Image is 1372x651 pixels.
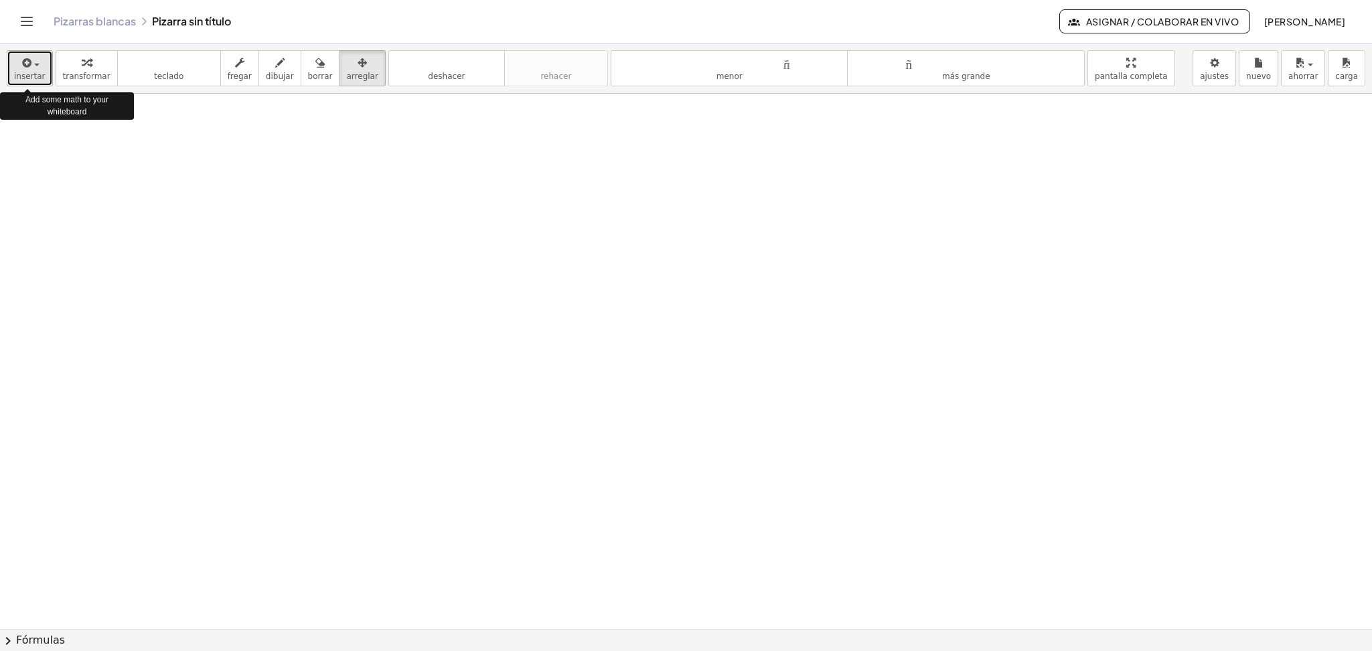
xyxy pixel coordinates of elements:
[54,15,136,28] a: Pizarras blancas
[540,72,571,81] font: rehacer
[14,72,46,81] font: insertar
[339,50,386,86] button: arreglar
[942,72,990,81] font: más grande
[1335,72,1358,81] font: carga
[1059,9,1250,33] button: Asignar / Colaborar en vivo
[63,72,110,81] font: transformar
[258,50,301,86] button: dibujar
[301,50,340,86] button: borrar
[716,72,743,81] font: menor
[1288,72,1318,81] font: ahorrar
[154,72,183,81] font: teclado
[1264,15,1345,27] font: [PERSON_NAME]
[7,50,53,86] button: insertar
[504,50,608,86] button: rehacerrehacer
[1193,50,1236,86] button: ajustes
[347,72,378,81] font: arreglar
[117,50,221,86] button: tecladoteclado
[611,50,848,86] button: tamaño_del_formatomenor
[56,50,118,86] button: transformar
[396,56,498,69] font: deshacer
[1239,50,1278,86] button: nuevo
[228,72,252,81] font: fregar
[854,56,1077,69] font: tamaño_del_formato
[308,72,333,81] font: borrar
[125,56,214,69] font: teclado
[54,14,136,28] font: Pizarras blancas
[1253,9,1356,33] button: [PERSON_NAME]
[512,56,601,69] font: rehacer
[1095,72,1168,81] font: pantalla completa
[1328,50,1365,86] button: carga
[266,72,294,81] font: dibujar
[847,50,1085,86] button: tamaño_del_formatomás grande
[618,56,841,69] font: tamaño_del_formato
[1086,15,1239,27] font: Asignar / Colaborar en vivo
[1246,72,1271,81] font: nuevo
[220,50,259,86] button: fregar
[16,11,37,32] button: Cambiar navegación
[1200,72,1229,81] font: ajustes
[1281,50,1325,86] button: ahorrar
[388,50,505,86] button: deshacerdeshacer
[16,634,65,646] font: Fórmulas
[428,72,465,81] font: deshacer
[1087,50,1175,86] button: pantalla completa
